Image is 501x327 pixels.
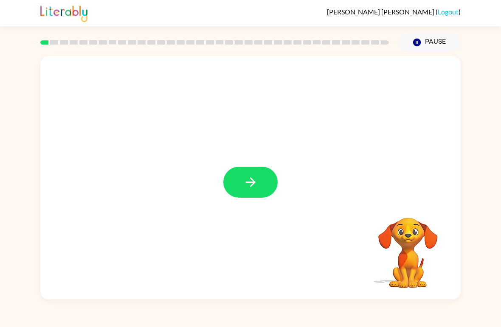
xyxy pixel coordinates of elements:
span: [PERSON_NAME] [PERSON_NAME] [327,8,436,16]
video: Your browser must support playing .mp4 files to use Literably. Please try using another browser. [366,204,450,289]
button: Pause [399,33,461,52]
a: Logout [438,8,459,16]
div: ( ) [327,8,461,16]
img: Literably [40,3,87,22]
